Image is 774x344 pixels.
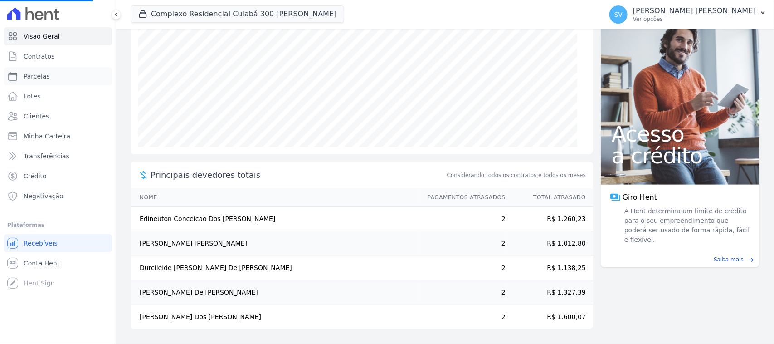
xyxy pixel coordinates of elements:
[131,280,419,305] td: [PERSON_NAME] De [PERSON_NAME]
[24,52,54,61] span: Contratos
[4,47,112,65] a: Contratos
[4,27,112,45] a: Visão Geral
[131,188,419,207] th: Nome
[131,305,419,329] td: [PERSON_NAME] Dos [PERSON_NAME]
[24,259,59,268] span: Conta Hent
[7,220,108,231] div: Plataformas
[506,256,593,280] td: R$ 1.138,25
[623,206,750,245] span: A Hent determina um limite de crédito para o seu empreendimento que poderá ser usado de forma ráp...
[4,187,112,205] a: Negativação
[419,256,506,280] td: 2
[24,172,47,181] span: Crédito
[606,256,754,264] a: Saiba mais east
[24,152,69,161] span: Transferências
[612,145,749,167] span: a crédito
[747,256,754,263] span: east
[506,280,593,305] td: R$ 1.327,39
[419,188,506,207] th: Pagamentos Atrasados
[633,6,756,15] p: [PERSON_NAME] [PERSON_NAME]
[506,207,593,231] td: R$ 1.260,23
[24,92,41,101] span: Lotes
[4,147,112,165] a: Transferências
[4,254,112,272] a: Conta Hent
[506,188,593,207] th: Total Atrasado
[447,171,586,179] span: Considerando todos os contratos e todos os meses
[4,67,112,85] a: Parcelas
[506,231,593,256] td: R$ 1.012,80
[131,5,344,23] button: Complexo Residencial Cuiabá 300 [PERSON_NAME]
[4,127,112,145] a: Minha Carteira
[131,207,419,231] td: Edineuton Conceicao Dos [PERSON_NAME]
[419,207,506,231] td: 2
[24,132,70,141] span: Minha Carteira
[506,305,593,329] td: R$ 1.600,07
[131,256,419,280] td: Durcileide [PERSON_NAME] De [PERSON_NAME]
[4,167,112,185] a: Crédito
[633,15,756,23] p: Ver opções
[24,112,49,121] span: Clientes
[4,107,112,125] a: Clientes
[4,234,112,252] a: Recebíveis
[419,280,506,305] td: 2
[714,256,744,264] span: Saiba mais
[151,169,445,181] span: Principais devedores totais
[623,192,657,203] span: Giro Hent
[419,231,506,256] td: 2
[602,2,774,27] button: SV [PERSON_NAME] [PERSON_NAME] Ver opções
[131,231,419,256] td: [PERSON_NAME] [PERSON_NAME]
[4,87,112,105] a: Lotes
[24,192,63,201] span: Negativação
[24,32,60,41] span: Visão Geral
[419,305,506,329] td: 2
[614,11,623,18] span: SV
[24,72,50,81] span: Parcelas
[24,239,58,248] span: Recebíveis
[612,123,749,145] span: Acesso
